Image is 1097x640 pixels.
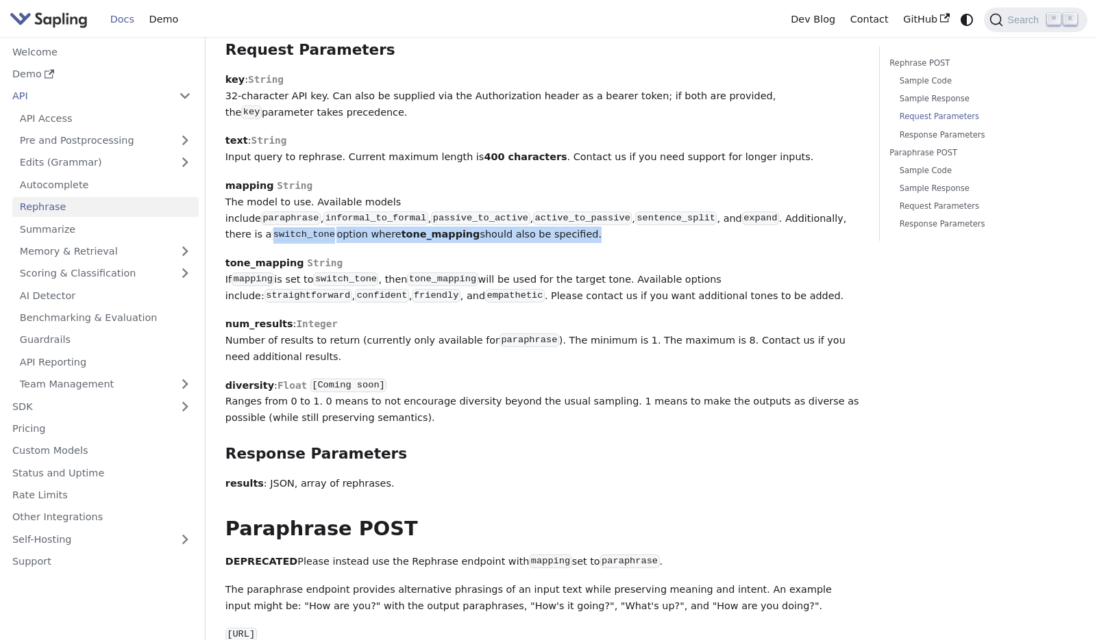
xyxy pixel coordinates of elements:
[957,10,977,29] button: Switch between dark and light mode (currently system mode)
[900,129,1068,142] a: Response Parameters
[225,582,859,615] p: The paraphrase endpoint provides alternative phrasings of an input text while preserving meaning ...
[900,200,1068,213] a: Request Parameters
[896,9,957,30] a: GitHub
[900,92,1068,105] a: Sample Response
[889,57,1072,70] a: Rephrase POST
[12,352,199,372] a: API Reporting
[412,289,460,303] code: friendly
[889,146,1072,159] a: Paraphrase POST
[171,86,199,106] button: Collapse sidebar category 'API'
[225,41,859,60] h3: Request Parameters
[407,272,478,286] code: tone_mapping
[225,74,245,85] strong: key
[225,180,274,191] strong: mapping
[296,318,338,329] span: Integer
[225,318,293,329] strong: num_results
[1063,13,1077,25] kbd: K
[313,272,378,286] code: switch_tone
[783,9,842,30] a: Dev Blog
[142,9,186,30] a: Demo
[171,396,199,416] button: Expand sidebar category 'SDK'
[12,197,199,217] a: Rephrase
[225,316,859,365] p: : Number of results to return (currently only available for ). The minimum is 1. The maximum is 8...
[12,374,199,394] a: Team Management
[10,10,88,29] img: Sapling.ai
[5,419,199,439] a: Pricing
[248,74,284,85] span: String
[635,212,717,225] code: sentence_split
[225,380,274,391] strong: diversity
[278,380,307,391] span: Float
[225,445,859,463] h3: Response Parameters
[277,180,312,191] span: String
[5,552,199,572] a: Support
[232,272,274,286] code: mapping
[225,554,859,570] p: Please instead use the Rephrase endpoint with set to .
[5,463,199,483] a: Status and Uptime
[529,554,571,568] code: mapping
[225,257,304,268] strong: tone_mapping
[12,153,199,172] a: Edits (Grammar)
[900,218,1068,231] a: Response Parameters
[600,554,660,568] code: paraphrase
[12,108,199,128] a: API Access
[402,229,480,240] strong: tone_mapping
[225,135,248,146] strong: text
[12,131,199,151] a: Pre and Postprocessing
[225,478,264,489] strong: results
[5,86,171,106] a: API
[241,105,261,119] code: key
[1003,14,1047,25] span: Search
[12,285,199,305] a: AI Detector
[12,242,199,261] a: Memory & Retrieval
[1047,13,1061,25] kbd: ⌘
[12,264,199,283] a: Scoring & Classification
[355,289,409,303] code: confident
[261,212,321,225] code: paraphrase
[500,333,559,347] code: paraphrase
[431,212,530,225] code: passive_to_active
[5,441,199,461] a: Custom Models
[103,9,142,30] a: Docs
[12,330,199,350] a: Guardrails
[10,10,93,29] a: Sapling.ai
[264,289,352,303] code: straightforward
[225,476,859,492] p: : JSON, array of rephrases.
[225,517,859,541] h2: Paraphrase POST
[225,255,859,304] p: If is set to , then will be used for the target tone. Available options include: , , , and . Plea...
[225,72,859,120] p: : 32-character API key. Can also be supplied via the Authorization header as a bearer token; if b...
[307,257,343,268] span: String
[225,556,297,567] strong: DEPRECATED
[742,212,779,225] code: expand
[900,164,1068,177] a: Sample Code
[843,9,896,30] a: Contact
[900,75,1068,88] a: Sample Code
[310,379,386,392] code: [Coming soon]
[900,110,1068,123] a: Request Parameters
[484,151,567,162] strong: 400 characters
[5,42,199,62] a: Welcome
[323,212,428,225] code: informal_to_formal
[5,396,171,416] a: SDK
[251,135,286,146] span: String
[12,219,199,239] a: Summarize
[485,289,545,303] code: empathetic
[5,64,199,84] a: Demo
[984,8,1087,32] button: Search (Command+K)
[5,529,199,549] a: Self-Hosting
[900,182,1068,195] a: Sample Response
[5,507,199,527] a: Other Integrations
[271,228,336,242] code: switch_tone
[225,378,859,426] p: : Ranges from 0 to 1. 0 means to not encourage diversity beyond the usual sampling. 1 means to ma...
[12,308,199,328] a: Benchmarking & Evaluation
[5,485,199,505] a: Rate Limits
[225,178,859,243] p: The model to use. Available models include , , , , , and . Additionally, there is a option where ...
[225,133,859,166] p: : Input query to rephrase. Current maximum length is . Contact us if you need support for longer ...
[533,212,632,225] code: active_to_passive
[12,175,199,194] a: Autocomplete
